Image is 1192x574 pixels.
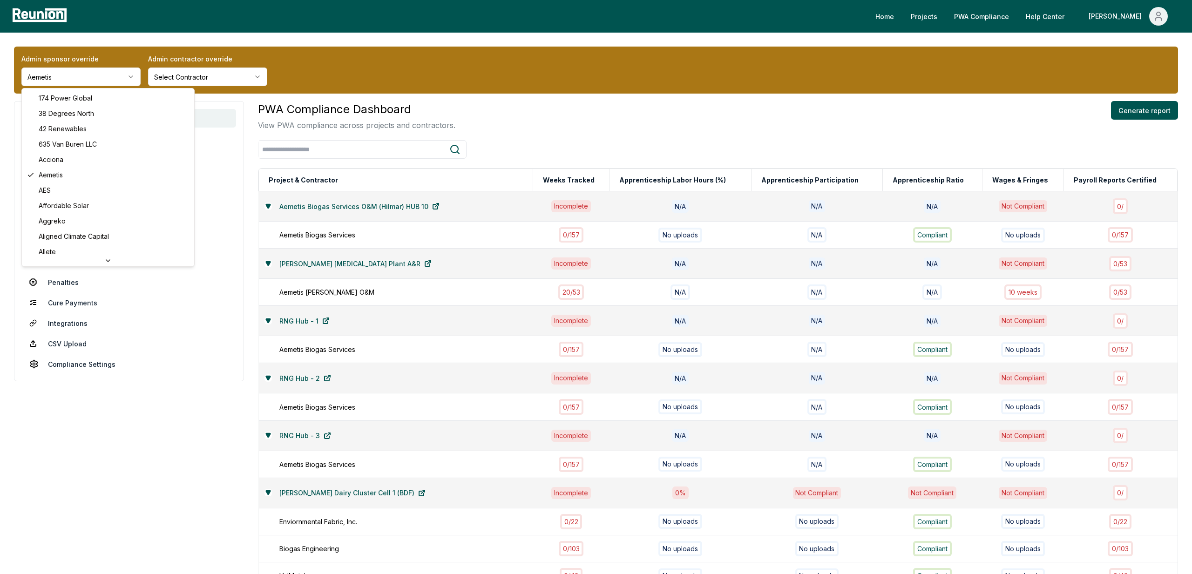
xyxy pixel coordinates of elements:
[39,185,51,195] span: AES
[39,247,56,257] span: Allete
[39,93,92,103] span: 174 Power Global
[39,216,66,226] span: Aggreko
[39,201,89,210] span: Affordable Solar
[39,170,63,180] span: Aemetis
[39,231,109,241] span: Aligned Climate Capital
[39,139,97,149] span: 635 Van Buren LLC
[39,124,87,134] span: 42 Renewables
[39,155,63,164] span: Acciona
[39,108,94,118] span: 38 Degrees North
